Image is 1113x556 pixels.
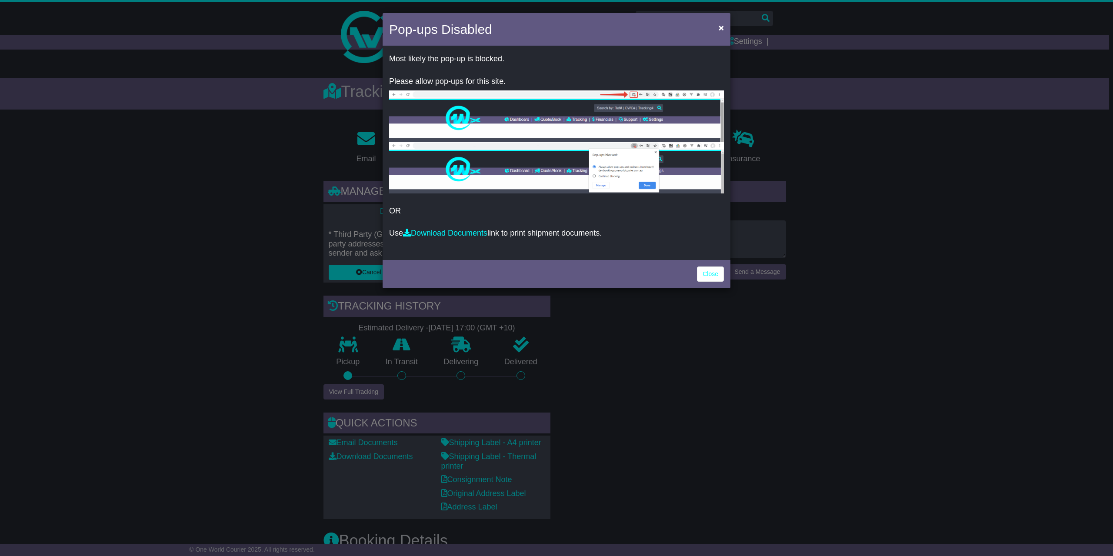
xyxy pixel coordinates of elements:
img: allow-popup-1.png [389,90,724,142]
p: Please allow pop-ups for this site. [389,77,724,87]
p: Most likely the pop-up is blocked. [389,54,724,64]
img: allow-popup-2.png [389,142,724,193]
a: Close [697,266,724,282]
div: OR [383,48,730,258]
button: Close [714,19,728,37]
span: × [719,23,724,33]
p: Use link to print shipment documents. [389,229,724,238]
a: Download Documents [403,229,487,237]
h4: Pop-ups Disabled [389,20,492,39]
